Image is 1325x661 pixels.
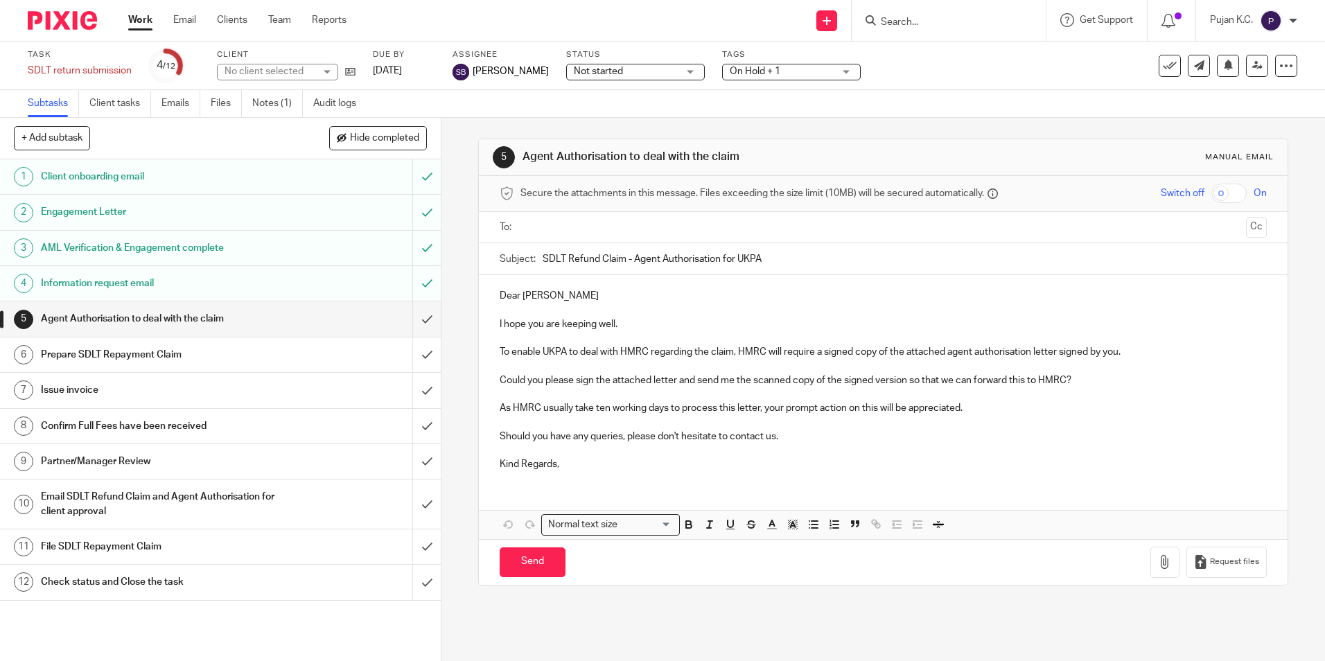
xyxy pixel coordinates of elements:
span: Normal text size [545,518,620,532]
h1: Prepare SDLT Repayment Claim [41,344,279,365]
div: 6 [14,345,33,364]
img: Pixie [28,11,97,30]
label: Due by [373,49,435,60]
button: + Add subtask [14,126,90,150]
div: SDLT return submission [28,64,132,78]
p: Should you have any queries, please don't hesitate to contact us. [500,430,1266,443]
label: Assignee [453,49,549,60]
h1: Agent Authorisation to deal with the claim [523,150,913,164]
div: 11 [14,537,33,556]
a: Client tasks [89,90,151,117]
img: svg%3E [453,64,469,80]
a: Team [268,13,291,27]
h1: Agent Authorisation to deal with the claim [41,308,279,329]
h1: Check status and Close the task [41,572,279,592]
input: Search for option [622,518,672,532]
a: Emails [161,90,200,117]
div: 5 [14,310,33,329]
a: Reports [312,13,346,27]
div: 4 [14,274,33,293]
span: On [1254,186,1267,200]
h1: File SDLT Repayment Claim [41,536,279,557]
button: Hide completed [329,126,427,150]
h1: Confirm Full Fees have been received [41,416,279,437]
div: 9 [14,452,33,471]
a: Email [173,13,196,27]
label: Tags [722,49,861,60]
div: 5 [493,146,515,168]
h1: Issue invoice [41,380,279,400]
div: 1 [14,167,33,186]
p: Kind Regards, [500,457,1266,471]
span: Secure the attachments in this message. Files exceeding the size limit (10MB) will be secured aut... [520,186,984,200]
label: Client [217,49,356,60]
span: Get Support [1080,15,1133,25]
p: To enable UKPA to deal with HMRC regarding the claim, HMRC will require a signed copy of the atta... [500,345,1266,359]
div: Manual email [1205,152,1274,163]
span: Switch off [1161,186,1204,200]
span: Not started [574,67,623,76]
p: Dear [PERSON_NAME] [500,289,1266,303]
a: Subtasks [28,90,79,117]
p: Pujan K.C. [1210,13,1253,27]
button: Cc [1246,217,1267,238]
small: /12 [163,62,175,70]
span: On Hold + 1 [730,67,780,76]
span: [DATE] [373,66,402,76]
a: Audit logs [313,90,367,117]
h1: Information request email [41,273,279,294]
label: Task [28,49,132,60]
span: Request files [1210,556,1259,567]
a: Clients [217,13,247,27]
a: Notes (1) [252,90,303,117]
div: 4 [157,58,175,73]
label: To: [500,220,515,234]
div: 8 [14,416,33,436]
span: Hide completed [350,133,419,144]
div: 12 [14,572,33,592]
h1: Client onboarding email [41,166,279,187]
div: 3 [14,238,33,258]
a: Work [128,13,152,27]
a: Files [211,90,242,117]
label: Status [566,49,705,60]
p: Could you please sign the attached letter and send me the scanned copy of the signed version so t... [500,373,1266,387]
p: I hope you are keeping well. [500,317,1266,331]
h1: Email SDLT Refund Claim and Agent Authorisation for client approval [41,486,279,522]
div: No client selected [225,64,315,78]
label: Subject: [500,252,536,266]
div: Search for option [541,514,680,536]
input: Search [879,17,1004,29]
h1: Partner/Manager Review [41,451,279,472]
input: Send [500,547,565,577]
button: Request files [1186,547,1267,578]
h1: Engagement Letter [41,202,279,222]
div: 7 [14,380,33,400]
p: As HMRC usually take ten working days to process this letter, your prompt action on this will be ... [500,401,1266,415]
h1: AML Verification & Engagement complete [41,238,279,258]
div: 10 [14,495,33,514]
div: 2 [14,203,33,222]
span: [PERSON_NAME] [473,64,549,78]
img: svg%3E [1260,10,1282,32]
